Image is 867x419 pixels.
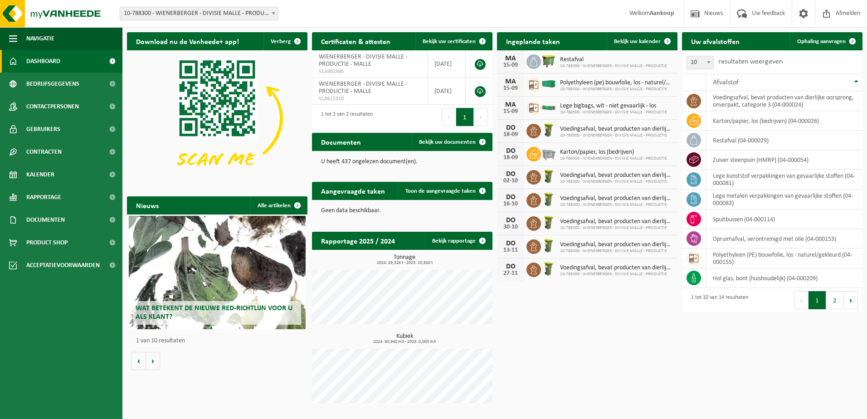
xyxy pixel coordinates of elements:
[405,188,476,194] span: Toon de aangevraagde taken
[560,149,667,156] span: Karton/papier, los (bedrijven)
[136,305,292,321] span: Wat betekent de nieuwe RED-richtlijn voor u als klant?
[319,95,420,102] span: VLA615310
[794,291,809,309] button: Previous
[541,238,556,253] img: WB-0060-HPE-GN-50
[127,196,168,214] h2: Nieuws
[560,110,667,115] span: 10-788300 - WIENERBERGER - DIVISIE MALLE - PRODUCTIE
[502,217,520,224] div: DO
[317,254,492,265] h3: Tonnage
[650,10,674,17] strong: Aankoop
[250,196,307,214] a: Alle artikelen
[26,209,65,231] span: Documenten
[687,56,714,69] span: 10
[541,122,556,138] img: WB-0060-HPE-GN-50
[425,232,492,250] a: Bekijk rapportage
[560,126,673,133] span: Voedingsafval, bevat producten van dierlijke oorsprong, onverpakt, categorie 3
[312,32,399,50] h2: Certificaten & attesten
[706,209,862,229] td: spuitbussen (04-000114)
[502,224,520,230] div: 30-10
[541,53,556,68] img: WB-1100-HPE-GN-50
[809,291,826,309] button: 1
[560,56,667,63] span: Restafval
[541,192,556,207] img: WB-0060-HPE-GN-50
[687,290,748,310] div: 1 tot 10 van 14 resultaten
[541,215,556,230] img: WB-0060-HPE-GN-50
[706,150,862,170] td: zuiver steenpuin (HMRP) (04-000054)
[428,50,466,78] td: [DATE]
[319,54,407,68] span: WIENERBERGER - DIVISIE MALLE - PRODUCTIE - MALLE
[26,231,68,254] span: Product Shop
[317,107,373,127] div: 1 tot 2 van 2 resultaten
[560,195,673,202] span: Voedingsafval, bevat producten van dierlijke oorsprong, onverpakt, categorie 3
[26,141,62,163] span: Contracten
[317,333,492,344] h3: Kubiek
[541,80,556,88] img: HK-XC-40-GN-00
[718,58,783,65] label: resultaten weergeven
[312,133,370,151] h2: Documenten
[541,169,556,184] img: WB-0060-HPE-GN-50
[560,264,673,272] span: Voedingsafval, bevat producten van dierlijke oorsprong, onverpakt, categorie 3
[321,159,483,165] p: U heeft 437 ongelezen document(en).
[713,79,739,86] span: Afvalstof
[541,103,556,111] img: HK-XC-10-GN-00
[706,111,862,131] td: karton/papier, los (bedrijven) (04-000026)
[120,7,278,20] span: 10-788300 - WIENERBERGER - DIVISIE MALLE - PRODUCTIE - MALLE
[412,133,492,151] a: Bekijk uw documenten
[26,95,79,118] span: Contactpersonen
[127,50,307,186] img: Download de VHEPlus App
[474,108,488,126] button: Next
[127,32,248,50] h2: Download nu de Vanheede+ app!
[319,68,420,75] span: VLA901986
[317,261,492,265] span: 2024: 29,526 t - 2025: 10,920 t
[560,248,673,254] span: 10-788300 - WIENERBERGER - DIVISIE MALLE - PRODUCTIE
[560,79,673,87] span: Polyethyleen (pe) bouwfolie, los - naturel/gekleurd
[682,32,749,50] h2: Uw afvalstoffen
[502,263,520,270] div: DO
[797,39,846,44] span: Ophaling aanvragen
[312,182,394,200] h2: Aangevraagde taken
[541,261,556,277] img: WB-0060-HPE-GN-50
[560,272,673,277] span: 10-788300 - WIENERBERGER - DIVISIE MALLE - PRODUCTIE
[790,32,862,50] a: Ophaling aanvragen
[136,338,303,344] p: 1 van 10 resultaten
[271,39,291,44] span: Verberg
[423,39,476,44] span: Bekijk uw certificaten
[614,39,661,44] span: Bekijk uw kalender
[456,108,474,126] button: 1
[502,62,520,68] div: 15-09
[502,194,520,201] div: DO
[502,78,520,85] div: MA
[706,229,862,248] td: opruimafval, verontreinigd met olie (04-000153)
[26,50,60,73] span: Dashboard
[706,91,862,111] td: voedingsafval, bevat producten van dierlijke oorsprong, onverpakt, categorie 3 (04-000024)
[687,56,713,69] span: 10
[844,291,858,309] button: Next
[502,270,520,277] div: 27-11
[706,170,862,190] td: lege kunststof verpakkingen van gevaarlijke stoffen (04-000081)
[502,240,520,247] div: DO
[560,172,673,179] span: Voedingsafval, bevat producten van dierlijke oorsprong, onverpakt, categorie 3
[502,85,520,92] div: 15-09
[560,218,673,225] span: Voedingsafval, bevat producten van dierlijke oorsprong, onverpakt, categorie 3
[560,241,673,248] span: Voedingsafval, bevat producten van dierlijke oorsprong, onverpakt, categorie 3
[560,133,673,138] span: 10-788300 - WIENERBERGER - DIVISIE MALLE - PRODUCTIE
[502,124,520,132] div: DO
[312,232,404,249] h2: Rapportage 2025 / 2024
[321,208,483,214] p: Geen data beschikbaar.
[26,73,79,95] span: Bedrijfsgegevens
[502,55,520,62] div: MA
[319,81,407,95] span: WIENERBERGER - DIVISIE MALLE - PRODUCTIE - MALLE
[706,248,862,268] td: polyethyleen (PE) bouwfolie, los - naturel/gekleurd (04-000155)
[560,225,673,231] span: 10-788300 - WIENERBERGER - DIVISIE MALLE - PRODUCTIE
[541,146,556,161] img: WB-2500-GAL-GY-01
[26,254,100,277] span: Acceptatievoorwaarden
[706,190,862,209] td: lege metalen verpakkingen van gevaarlijke stoffen (04-000083)
[502,171,520,178] div: DO
[428,78,466,105] td: [DATE]
[26,27,54,50] span: Navigatie
[398,182,492,200] a: Toon de aangevraagde taken
[497,32,569,50] h2: Ingeplande taken
[560,202,673,208] span: 10-788300 - WIENERBERGER - DIVISIE MALLE - PRODUCTIE
[502,247,520,253] div: 13-11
